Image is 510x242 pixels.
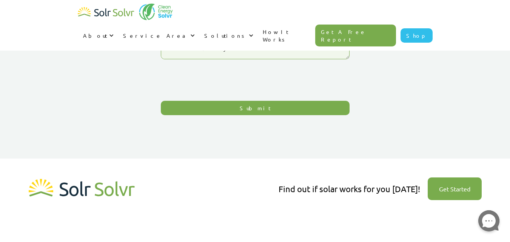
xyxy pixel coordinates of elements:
div: Service Area [123,32,188,39]
div: About [83,32,107,39]
a: How It Works [257,20,316,51]
div: Solutions [199,24,257,47]
div: Service Area [118,24,199,47]
a: Get A Free Report [315,25,396,46]
a: Shop [401,28,433,43]
div: About [78,24,118,47]
a: Get Started [428,177,482,200]
iframe: reCAPTCHA [161,63,276,92]
div: Solutions [204,32,247,39]
input: Submit [161,101,350,115]
form: Contact Us Form [161,0,350,115]
div: Find out if solar works for you [DATE]! [279,183,420,195]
